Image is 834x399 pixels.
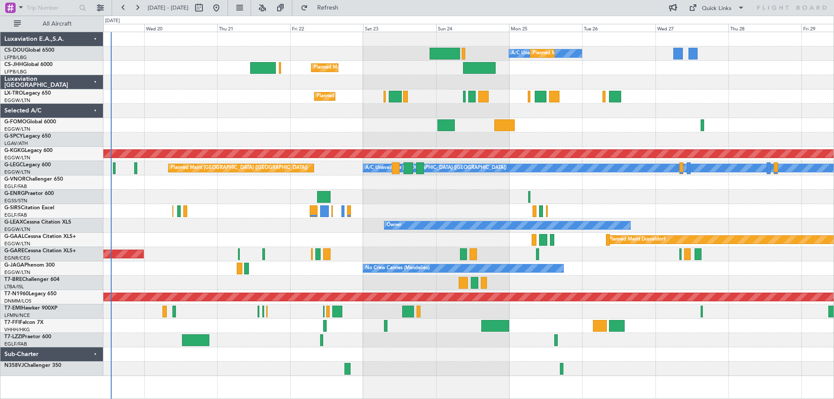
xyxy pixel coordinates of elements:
div: Tue 26 [582,24,655,32]
span: G-VNOR [4,177,26,182]
div: Sun 24 [436,24,509,32]
a: G-FOMOGlobal 6000 [4,119,56,125]
a: G-SPCYLegacy 650 [4,134,51,139]
span: All Aircraft [23,21,92,27]
a: EGLF/FAB [4,183,27,190]
a: LX-TROLegacy 650 [4,91,51,96]
span: G-KGKG [4,148,25,153]
span: LX-TRO [4,91,23,96]
span: G-FOMO [4,119,26,125]
span: G-LEAX [4,220,23,225]
a: EGGW/LTN [4,155,30,161]
span: G-GARE [4,248,24,254]
div: Mon 25 [509,24,582,32]
div: Wed 20 [144,24,217,32]
a: G-VNORChallenger 650 [4,177,63,182]
a: EGGW/LTN [4,269,30,276]
a: G-GARECessna Citation XLS+ [4,248,76,254]
a: EGGW/LTN [4,169,30,175]
span: G-LEGC [4,162,23,168]
a: EGNR/CEG [4,255,30,261]
a: T7-BREChallenger 604 [4,277,60,282]
div: Thu 28 [728,24,801,32]
button: Quick Links [685,1,749,15]
a: G-KGKGLegacy 600 [4,148,53,153]
div: [DATE] [105,17,120,25]
a: T7-EMIHawker 900XP [4,306,57,311]
div: Wed 27 [655,24,728,32]
a: EGGW/LTN [4,226,30,233]
a: T7-FFIFalcon 7X [4,320,43,325]
a: G-SIRSCitation Excel [4,205,54,211]
div: Planned Maint [GEOGRAPHIC_DATA] ([GEOGRAPHIC_DATA]) [533,47,669,60]
span: [DATE] - [DATE] [148,4,189,12]
a: VHHH/HKG [4,326,30,333]
div: Planned Maint [GEOGRAPHIC_DATA] ([GEOGRAPHIC_DATA]) [317,90,453,103]
a: G-LEAXCessna Citation XLS [4,220,71,225]
div: Thu 21 [217,24,290,32]
div: Tue 19 [71,24,144,32]
span: G-SPCY [4,134,23,139]
a: EGLF/FAB [4,341,27,347]
button: All Aircraft [10,17,94,31]
a: LFPB/LBG [4,69,27,75]
div: No Crew Cannes (Mandelieu) [365,262,430,275]
a: T7-LZZIPraetor 600 [4,334,51,340]
input: Trip Number [26,1,76,14]
a: DNMM/LOS [4,298,31,304]
a: N358VJChallenger 350 [4,363,61,368]
span: T7-EMI [4,306,21,311]
a: LGAV/ATH [4,140,28,147]
span: T7-BRE [4,277,22,282]
span: G-JAGA [4,263,24,268]
a: G-GAALCessna Citation XLS+ [4,234,76,239]
div: Planned Maint [GEOGRAPHIC_DATA] ([GEOGRAPHIC_DATA]) [171,162,308,175]
a: G-ENRGPraetor 600 [4,191,54,196]
span: CS-JHH [4,62,23,67]
a: EGGW/LTN [4,241,30,247]
div: Fri 22 [290,24,363,32]
a: EGGW/LTN [4,126,30,132]
a: EGLF/FAB [4,212,27,218]
a: EGGW/LTN [4,97,30,104]
a: G-JAGAPhenom 300 [4,263,55,268]
div: Planned Maint [GEOGRAPHIC_DATA] ([GEOGRAPHIC_DATA]) [314,61,450,74]
div: Planned Maint Dusseldorf [609,233,665,246]
a: T7-N1960Legacy 650 [4,291,56,297]
span: G-GAAL [4,234,24,239]
div: A/C Unavailable [511,47,547,60]
a: G-LEGCLegacy 600 [4,162,51,168]
a: LTBA/ISL [4,284,24,290]
a: LFMN/NCE [4,312,30,319]
span: N358VJ [4,363,24,368]
div: Owner [387,219,401,232]
button: Refresh [297,1,349,15]
div: Sat 23 [363,24,436,32]
span: T7-FFI [4,320,20,325]
span: G-ENRG [4,191,25,196]
div: A/C Unavailable [GEOGRAPHIC_DATA] ([GEOGRAPHIC_DATA]) [365,162,506,175]
a: LFPB/LBG [4,54,27,61]
span: CS-DOU [4,48,25,53]
a: EGSS/STN [4,198,27,204]
span: G-SIRS [4,205,21,211]
span: Refresh [310,5,346,11]
span: T7-N1960 [4,291,29,297]
a: CS-JHHGlobal 6000 [4,62,53,67]
div: Quick Links [702,4,731,13]
span: T7-LZZI [4,334,22,340]
a: CS-DOUGlobal 6500 [4,48,54,53]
